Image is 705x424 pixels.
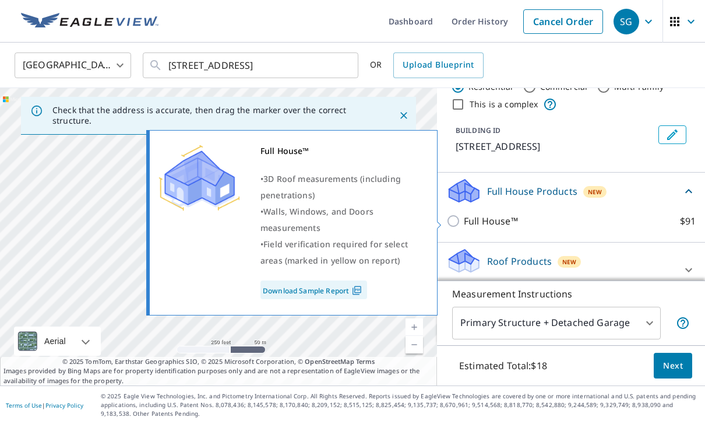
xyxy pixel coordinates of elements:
p: | [6,402,83,409]
div: Full House™ [260,143,422,159]
a: OpenStreetMap [305,357,354,366]
p: Estimated Total: $18 [450,353,556,379]
div: OR [370,52,484,78]
button: Next [654,353,692,379]
p: Full House Products [487,184,577,198]
a: Terms [356,357,375,366]
a: Cancel Order [523,9,603,34]
a: Privacy Policy [45,401,83,409]
span: Your report will include the primary structure and a detached garage if one exists. [676,316,690,330]
img: EV Logo [21,13,158,30]
span: Field verification required for select areas (marked in yellow on report) [260,239,408,266]
button: Edit building 1 [658,125,686,144]
span: 3D Roof measurements (including penetrations) [260,173,401,201]
a: Terms of Use [6,401,42,409]
div: SG [614,9,639,34]
div: • [260,171,422,204]
div: Roof ProductsNewQuickSquares™ with Quick Delivery [446,247,696,293]
span: New [588,187,602,197]
div: Aerial [41,327,69,356]
img: Pdf Icon [349,285,365,296]
a: Current Level 17, Zoom Out [406,336,423,353]
input: Search by address or latitude-longitude [168,49,334,82]
p: $91 [680,214,696,228]
div: [GEOGRAPHIC_DATA] [15,49,131,82]
a: Download Sample Report [260,281,367,299]
div: Full House ProductsNew [446,177,696,205]
p: Roof Products [487,254,552,268]
p: BUILDING ID [456,125,500,135]
button: Close [396,108,411,123]
p: Full House™ [464,214,518,228]
div: Aerial [14,327,101,356]
label: This is a complex [470,99,538,110]
span: Next [663,359,683,373]
div: • [260,236,422,269]
p: [STREET_ADDRESS] [456,139,654,153]
p: © 2025 Eagle View Technologies, Inc. and Pictometry International Corp. All Rights Reserved. Repo... [101,392,699,418]
p: Check that the address is accurate, then drag the marker over the correct structure. [52,105,378,126]
a: Upload Blueprint [393,52,483,78]
span: Upload Blueprint [403,58,474,72]
div: • [260,204,422,236]
div: Primary Structure + Detached Garage [452,307,661,339]
span: New [562,257,576,267]
img: Premium [158,143,240,213]
a: Current Level 17, Zoom In [406,318,423,336]
p: Measurement Instructions [452,287,690,301]
span: Walls, Windows, and Doors measurements [260,206,373,233]
span: © 2025 TomTom, Earthstar Geographics SIO, © 2025 Microsoft Corporation, © [62,357,375,367]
